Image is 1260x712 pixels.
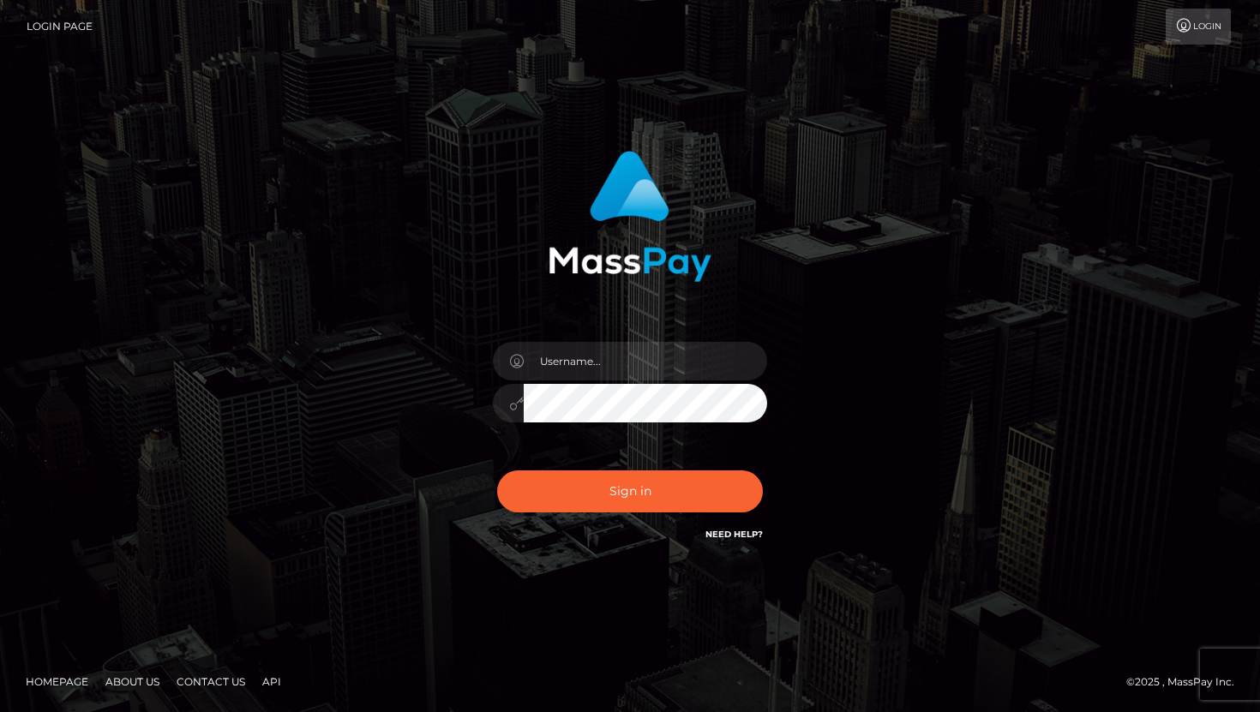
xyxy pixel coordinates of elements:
button: Sign in [497,470,763,512]
div: © 2025 , MassPay Inc. [1126,673,1247,691]
a: Login [1166,9,1231,45]
a: Contact Us [170,668,252,695]
a: API [255,668,288,695]
img: MassPay Login [549,151,711,282]
a: Need Help? [705,529,763,540]
a: Homepage [19,668,95,695]
input: Username... [524,342,767,380]
a: About Us [99,668,166,695]
a: Login Page [27,9,93,45]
